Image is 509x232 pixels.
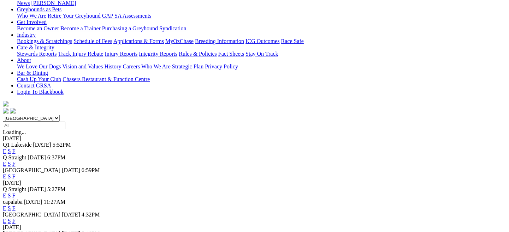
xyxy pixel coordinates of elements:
[17,38,506,44] div: Industry
[82,212,100,218] span: 4:32PM
[53,142,71,148] span: 5:52PM
[8,173,11,179] a: S
[12,173,16,179] a: F
[63,76,150,82] a: Chasers Restaurant & Function Centre
[102,13,152,19] a: GAP SA Assessments
[113,38,164,44] a: Applications & Forms
[73,38,112,44] a: Schedule of Fees
[12,161,16,167] a: F
[3,167,60,173] span: [GEOGRAPHIC_DATA]
[3,142,31,148] span: Q1 Lakeside
[8,193,11,199] a: S
[245,38,279,44] a: ICG Outcomes
[3,108,8,114] img: facebook.svg
[17,19,47,25] a: Get Involved
[3,129,26,135] span: Loading...
[205,63,238,69] a: Privacy Policy
[17,89,64,95] a: Login To Blackbook
[17,51,57,57] a: Stewards Reports
[3,101,8,106] img: logo-grsa-white.png
[82,167,100,173] span: 6:59PM
[17,38,72,44] a: Bookings & Scratchings
[17,70,48,76] a: Bar & Dining
[3,193,6,199] a: E
[12,148,16,154] a: F
[28,186,46,192] span: [DATE]
[159,25,186,31] a: Syndication
[17,76,61,82] a: Cash Up Your Club
[17,25,506,32] div: Get Involved
[44,199,66,205] span: 11:27AM
[179,51,217,57] a: Rules & Policies
[105,51,137,57] a: Injury Reports
[33,142,51,148] span: [DATE]
[12,193,16,199] a: F
[3,161,6,167] a: E
[172,63,203,69] a: Strategic Plan
[17,83,51,88] a: Contact GRSA
[62,212,80,218] span: [DATE]
[3,173,6,179] a: E
[102,25,158,31] a: Purchasing a Greyhound
[58,51,103,57] a: Track Injury Rebate
[17,6,61,12] a: Greyhounds as Pets
[17,13,506,19] div: Greyhounds as Pets
[17,76,506,83] div: Bar & Dining
[195,38,244,44] a: Breeding Information
[3,199,23,205] span: capalaba
[60,25,101,31] a: Become a Trainer
[12,205,16,211] a: F
[123,63,140,69] a: Careers
[3,154,26,160] span: Q Straight
[48,13,101,19] a: Retire Your Greyhound
[24,199,42,205] span: [DATE]
[3,212,60,218] span: [GEOGRAPHIC_DATA]
[47,186,66,192] span: 5:27PM
[17,57,31,63] a: About
[141,63,171,69] a: Who We Are
[17,32,36,38] a: Industry
[3,148,6,154] a: E
[3,122,65,129] input: Select date
[3,186,26,192] span: Q Straight
[3,224,506,231] div: [DATE]
[17,13,46,19] a: Who We Are
[17,51,506,57] div: Care & Integrity
[139,51,177,57] a: Integrity Reports
[104,63,121,69] a: History
[3,135,506,142] div: [DATE]
[245,51,278,57] a: Stay On Track
[8,218,11,224] a: S
[17,63,61,69] a: We Love Our Dogs
[17,44,54,50] a: Care & Integrity
[8,148,11,154] a: S
[218,51,244,57] a: Fact Sheets
[3,180,506,186] div: [DATE]
[47,154,66,160] span: 6:37PM
[62,63,103,69] a: Vision and Values
[62,167,80,173] span: [DATE]
[12,218,16,224] a: F
[165,38,194,44] a: MyOzChase
[8,205,11,211] a: S
[17,25,59,31] a: Become an Owner
[28,154,46,160] span: [DATE]
[3,218,6,224] a: E
[17,63,506,70] div: About
[8,161,11,167] a: S
[10,108,16,114] img: twitter.svg
[281,38,303,44] a: Race Safe
[3,205,6,211] a: E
